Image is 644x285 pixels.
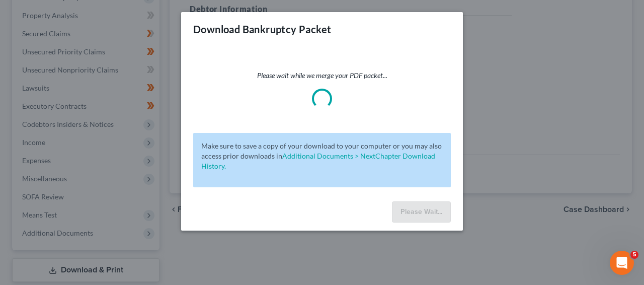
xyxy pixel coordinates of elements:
span: 5 [630,251,638,259]
a: Additional Documents > NextChapter Download History. [201,152,435,170]
h3: Download Bankruptcy Packet [193,22,331,36]
p: Please wait while we merge your PDF packet... [193,70,451,81]
button: Please Wait... [392,201,451,223]
iframe: Intercom live chat [610,251,634,275]
span: Please Wait... [400,207,442,216]
p: Make sure to save a copy of your download to your computer or you may also access prior downloads in [201,141,443,171]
